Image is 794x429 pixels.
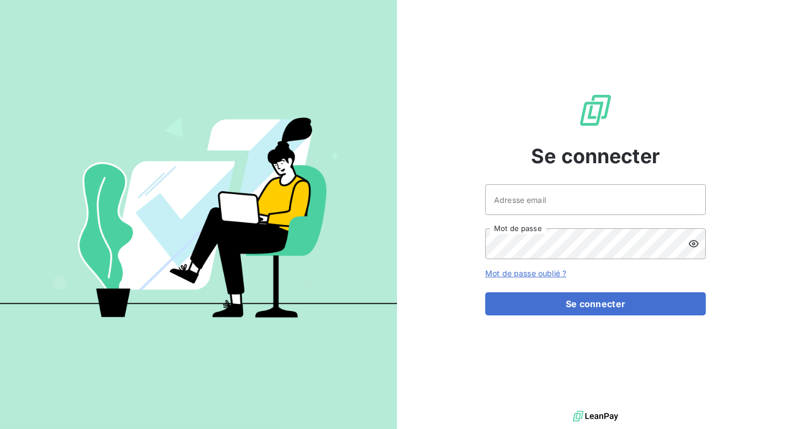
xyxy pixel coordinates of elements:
a: Mot de passe oublié ? [485,269,566,278]
img: Logo LeanPay [578,93,613,128]
button: Se connecter [485,292,706,315]
input: placeholder [485,184,706,215]
span: Se connecter [531,141,660,171]
img: logo [573,408,618,425]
